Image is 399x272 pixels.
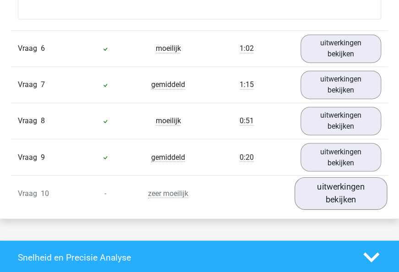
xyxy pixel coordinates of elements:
[240,116,254,125] span: 0:51
[240,152,254,162] span: 0:20
[155,44,180,53] span: moeilijk
[18,115,41,126] span: Vraag
[240,44,254,53] span: 1:02
[148,189,188,198] span: zeer moeilijk
[151,152,185,162] span: gemiddeld
[41,44,45,53] span: 6
[18,188,41,199] span: Vraag
[41,80,45,89] span: 7
[301,107,381,135] a: uitwerkingen bekijken
[18,252,350,262] h4: Snelheid en Precisie Analyse
[41,189,49,197] span: 10
[74,188,137,199] div: -
[240,80,254,89] span: 1:15
[41,152,45,161] span: 9
[18,152,41,163] span: Vraag
[155,116,180,125] span: moeilijk
[41,116,45,125] span: 8
[295,177,387,210] a: uitwerkingen bekijken
[301,143,381,171] a: uitwerkingen bekijken
[151,80,185,89] span: gemiddeld
[18,43,41,54] span: Vraag
[301,34,381,63] a: uitwerkingen bekijken
[301,71,381,99] a: uitwerkingen bekijken
[18,79,41,90] span: Vraag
